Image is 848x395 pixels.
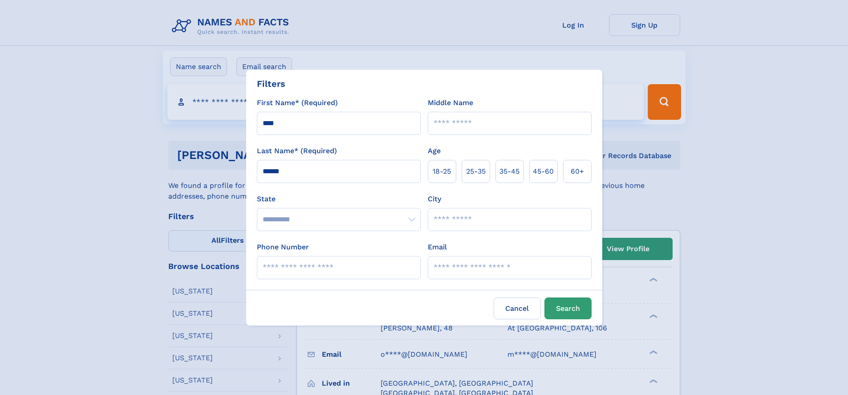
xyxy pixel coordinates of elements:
[533,166,554,177] span: 45‑60
[428,146,441,156] label: Age
[257,242,309,252] label: Phone Number
[257,98,338,108] label: First Name* (Required)
[494,297,541,319] label: Cancel
[428,242,447,252] label: Email
[466,166,486,177] span: 25‑35
[428,194,441,204] label: City
[571,166,584,177] span: 60+
[428,98,473,108] label: Middle Name
[257,146,337,156] label: Last Name* (Required)
[499,166,519,177] span: 35‑45
[257,77,285,90] div: Filters
[433,166,451,177] span: 18‑25
[544,297,592,319] button: Search
[257,194,421,204] label: State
